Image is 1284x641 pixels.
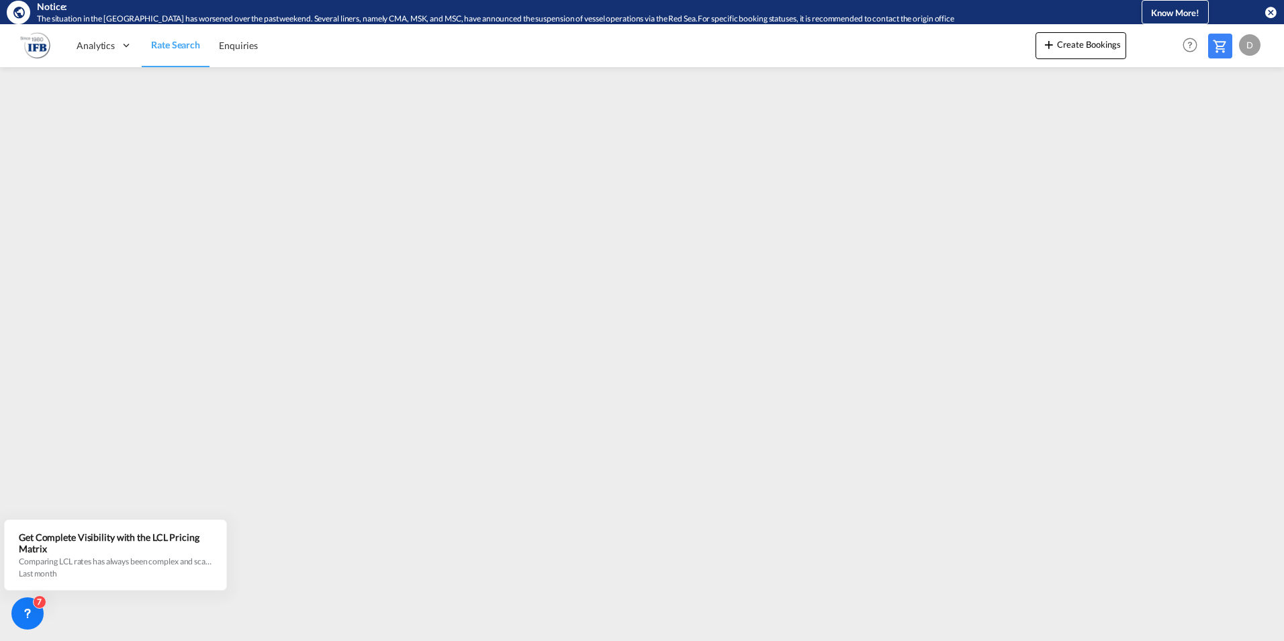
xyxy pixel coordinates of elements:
[1239,34,1260,56] div: D
[210,24,267,67] a: Enquiries
[1179,34,1201,56] span: Help
[142,24,210,67] a: Rate Search
[1041,36,1057,52] md-icon: icon-plus 400-fg
[67,24,142,67] div: Analytics
[12,5,26,19] md-icon: icon-earth
[219,40,258,51] span: Enquiries
[1036,32,1126,59] button: icon-plus 400-fgCreate Bookings
[1151,7,1199,18] span: Know More!
[37,13,1087,25] div: The situation in the Red Sea has worsened over the past weekend. Several liners, namely CMA, MSK,...
[77,39,115,52] span: Analytics
[1264,5,1277,19] button: icon-close-circle
[1179,34,1208,58] div: Help
[20,30,50,60] img: b628ab10256c11eeb52753acbc15d091.png
[151,39,200,50] span: Rate Search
